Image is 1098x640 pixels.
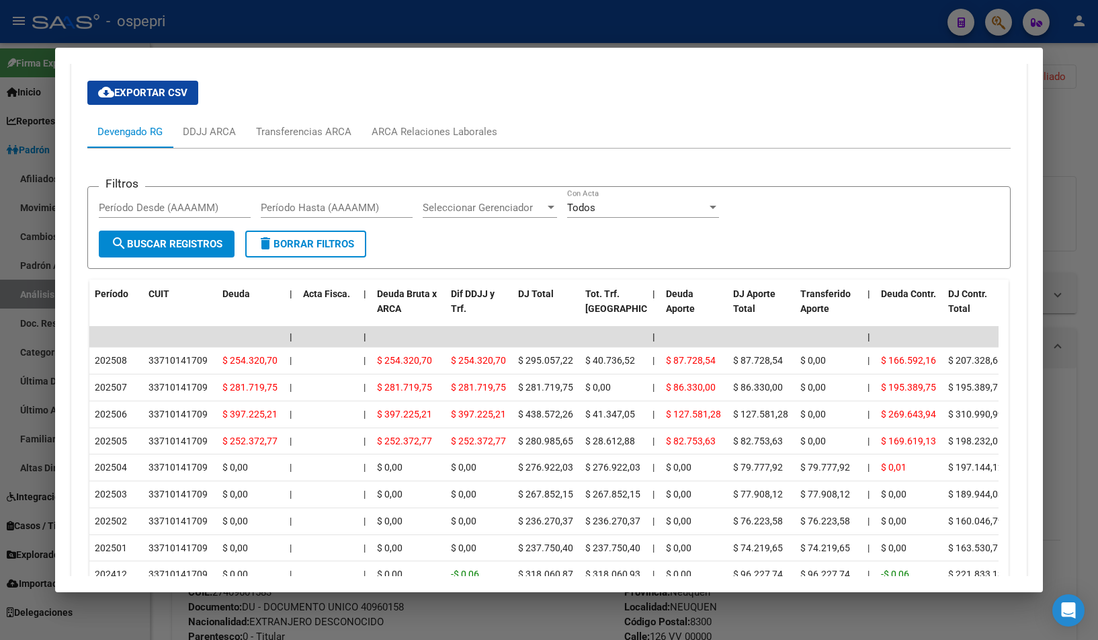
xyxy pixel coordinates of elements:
span: $ 169.619,13 [881,436,936,446]
span: $ 79.777,92 [800,462,850,473]
datatable-header-cell: | [358,280,372,339]
span: DJ Total [518,288,554,299]
span: | [868,516,870,526]
span: $ 236.270,37 [518,516,573,526]
span: | [868,382,870,393]
span: $ 86.330,00 [666,382,716,393]
span: 202506 [95,409,127,419]
span: $ 254.320,70 [451,355,506,366]
button: Buscar Registros [99,231,235,257]
span: $ 0,00 [451,489,476,499]
span: $ 252.372,77 [222,436,278,446]
span: $ 0,00 [666,489,691,499]
span: $ 195.389,75 [881,382,936,393]
span: Exportar CSV [98,87,187,99]
div: Transferencias ARCA [256,124,351,139]
span: $ 96.227,74 [733,569,783,579]
h3: Filtros [99,176,145,191]
span: | [868,436,870,446]
span: $ 0,00 [666,516,691,526]
span: $ 74.219,65 [733,543,783,553]
span: $ 318.060,87 [518,569,573,579]
span: $ 0,00 [222,516,248,526]
span: | [290,569,292,579]
span: $ 166.592,16 [881,355,936,366]
span: | [868,569,870,579]
span: $ 221.833,13 [948,569,1003,579]
span: $ 397.225,21 [377,409,432,419]
span: | [868,288,870,299]
span: $ 281.719,75 [222,382,278,393]
span: $ 281.719,75 [451,382,506,393]
mat-icon: search [111,235,127,251]
span: $ 127.581,28 [733,409,788,419]
span: $ 82.753,63 [733,436,783,446]
span: $ 197.144,12 [948,462,1003,473]
datatable-header-cell: Deuda Aporte [661,280,728,339]
span: | [364,543,366,553]
span: $ 127.581,28 [666,409,721,419]
span: Período [95,288,128,299]
span: | [652,331,655,342]
span: | [652,569,654,579]
span: 202412 [95,569,127,579]
div: Open Intercom Messenger [1052,594,1085,627]
span: $ 236.270,37 [585,516,640,526]
datatable-header-cell: Período [89,280,143,339]
span: -$ 0,06 [451,569,479,579]
button: Exportar CSV [87,81,198,105]
span: | [868,462,870,473]
span: $ 276.922,03 [518,462,573,473]
span: $ 0,00 [881,489,906,499]
span: $ 0,00 [451,516,476,526]
span: $ 28.612,88 [585,436,635,446]
span: $ 40.736,52 [585,355,635,366]
span: | [652,489,654,499]
span: $ 0,00 [377,516,403,526]
span: $ 207.328,68 [948,355,1003,366]
span: $ 237.750,40 [585,543,640,553]
span: | [364,331,366,342]
span: $ 254.320,70 [377,355,432,366]
span: | [364,489,366,499]
span: Todos [567,202,595,214]
datatable-header-cell: | [647,280,661,339]
span: $ 254.320,70 [222,355,278,366]
span: | [652,355,654,366]
span: Dif DDJJ y Trf. [451,288,495,315]
span: Transferido Aporte [800,288,851,315]
span: $ 77.908,12 [800,489,850,499]
span: $ 76.223,58 [733,516,783,526]
span: | [364,355,366,366]
mat-icon: cloud_download [98,84,114,100]
span: $ 397.225,21 [222,409,278,419]
span: CUIT [149,288,169,299]
span: Deuda Bruta x ARCA [377,288,437,315]
span: $ 0,00 [585,382,611,393]
span: $ 86.330,00 [733,382,783,393]
span: $ 280.985,65 [518,436,573,446]
div: 33710141709 [149,541,208,556]
datatable-header-cell: CUIT [143,280,217,339]
span: $ 0,00 [451,543,476,553]
datatable-header-cell: Transferido Aporte [795,280,862,339]
span: | [364,569,366,579]
span: $ 0,00 [451,462,476,473]
span: $ 295.057,22 [518,355,573,366]
span: $ 87.728,54 [666,355,716,366]
span: | [652,462,654,473]
span: 202505 [95,436,127,446]
div: 33710141709 [149,567,208,582]
div: 33710141709 [149,487,208,502]
span: $ 41.347,05 [585,409,635,419]
span: | [652,516,654,526]
span: | [290,436,292,446]
div: 33710141709 [149,434,208,449]
datatable-header-cell: Tot. Trf. Bruto [580,280,647,339]
span: | [364,409,366,419]
button: Borrar Filtros [245,231,366,257]
span: | [364,462,366,473]
span: DJ Aporte Total [733,288,775,315]
span: $ 82.753,63 [666,436,716,446]
div: ARCA Relaciones Laborales [372,124,497,139]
